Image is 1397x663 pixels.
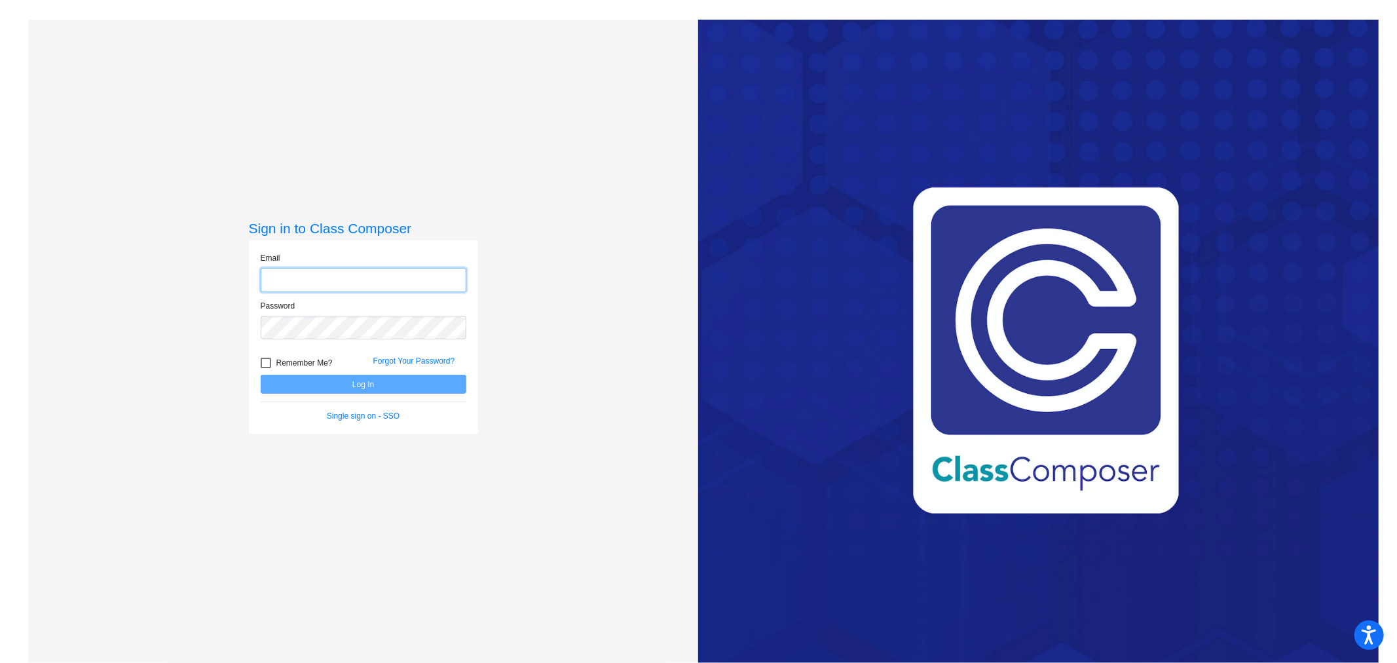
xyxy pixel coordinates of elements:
span: Remember Me? [276,355,333,371]
button: Log In [261,375,466,394]
a: Forgot Your Password? [373,356,455,366]
label: Email [261,252,280,264]
h3: Sign in to Class Composer [249,220,478,237]
a: Single sign on - SSO [327,411,400,421]
label: Password [261,300,295,312]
